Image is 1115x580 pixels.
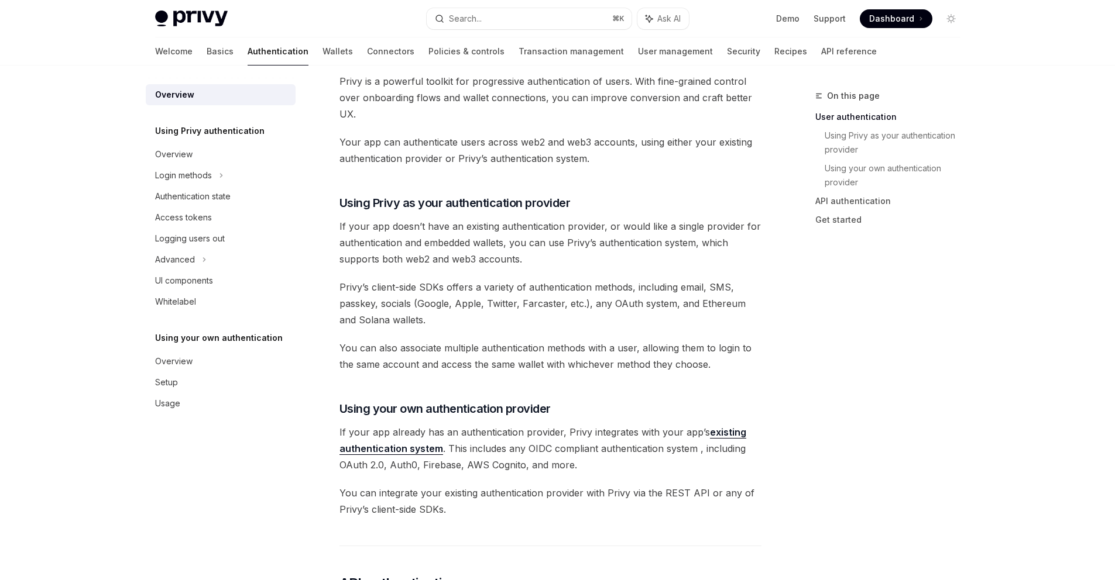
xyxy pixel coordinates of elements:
a: Authentication state [146,186,296,207]
a: Usage [146,393,296,414]
a: Support [814,13,846,25]
div: Logging users out [155,232,225,246]
a: Security [727,37,760,65]
a: Welcome [155,37,193,65]
button: Toggle dark mode [942,9,960,28]
a: Using your own authentication provider [825,159,970,192]
button: Ask AI [637,8,689,29]
a: Connectors [367,37,414,65]
a: User management [638,37,713,65]
span: Privy’s client-side SDKs offers a variety of authentication methods, including email, SMS, passke... [339,279,761,328]
a: API reference [821,37,877,65]
span: You can integrate your existing authentication provider with Privy via the REST API or any of Pri... [339,485,761,517]
div: Overview [155,88,194,102]
a: Basics [207,37,234,65]
a: Access tokens [146,207,296,228]
img: light logo [155,11,228,27]
a: Overview [146,351,296,372]
span: On this page [827,89,880,103]
div: Access tokens [155,210,212,225]
span: Using your own authentication provider [339,401,551,417]
span: ⌘ K [612,14,625,23]
a: Dashboard [860,9,932,28]
a: Authentication [248,37,308,65]
a: User authentication [815,108,970,126]
button: Search...⌘K [427,8,632,29]
div: Overview [155,147,193,161]
span: Ask AI [657,13,681,25]
div: Search... [449,12,482,26]
a: UI components [146,270,296,291]
div: Advanced [155,253,195,267]
a: Policies & controls [428,37,505,65]
a: Overview [146,144,296,165]
a: Wallets [323,37,353,65]
a: Recipes [774,37,807,65]
div: Authentication state [155,189,231,203]
span: Privy is a powerful toolkit for progressive authentication of users. With fine-grained control ov... [339,73,761,122]
a: API authentication [815,192,970,210]
a: Using Privy as your authentication provider [825,126,970,159]
span: Dashboard [869,13,914,25]
span: Using Privy as your authentication provider [339,195,571,211]
a: Demo [776,13,800,25]
a: Setup [146,372,296,393]
div: Setup [155,375,178,389]
a: Transaction management [519,37,624,65]
span: Your app can authenticate users across web2 and web3 accounts, using either your existing authent... [339,134,761,167]
a: Whitelabel [146,291,296,312]
span: You can also associate multiple authentication methods with a user, allowing them to login to the... [339,340,761,372]
h5: Using Privy authentication [155,124,265,138]
a: Logging users out [146,228,296,249]
span: If your app doesn’t have an existing authentication provider, or would like a single provider for... [339,218,761,267]
div: Login methods [155,168,212,182]
div: Overview [155,354,193,368]
div: Whitelabel [155,295,196,309]
div: Usage [155,396,180,410]
a: Overview [146,84,296,105]
a: Get started [815,210,970,229]
div: UI components [155,274,213,288]
h5: Using your own authentication [155,331,283,345]
span: If your app already has an authentication provider, Privy integrates with your app’s . This inclu... [339,424,761,473]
